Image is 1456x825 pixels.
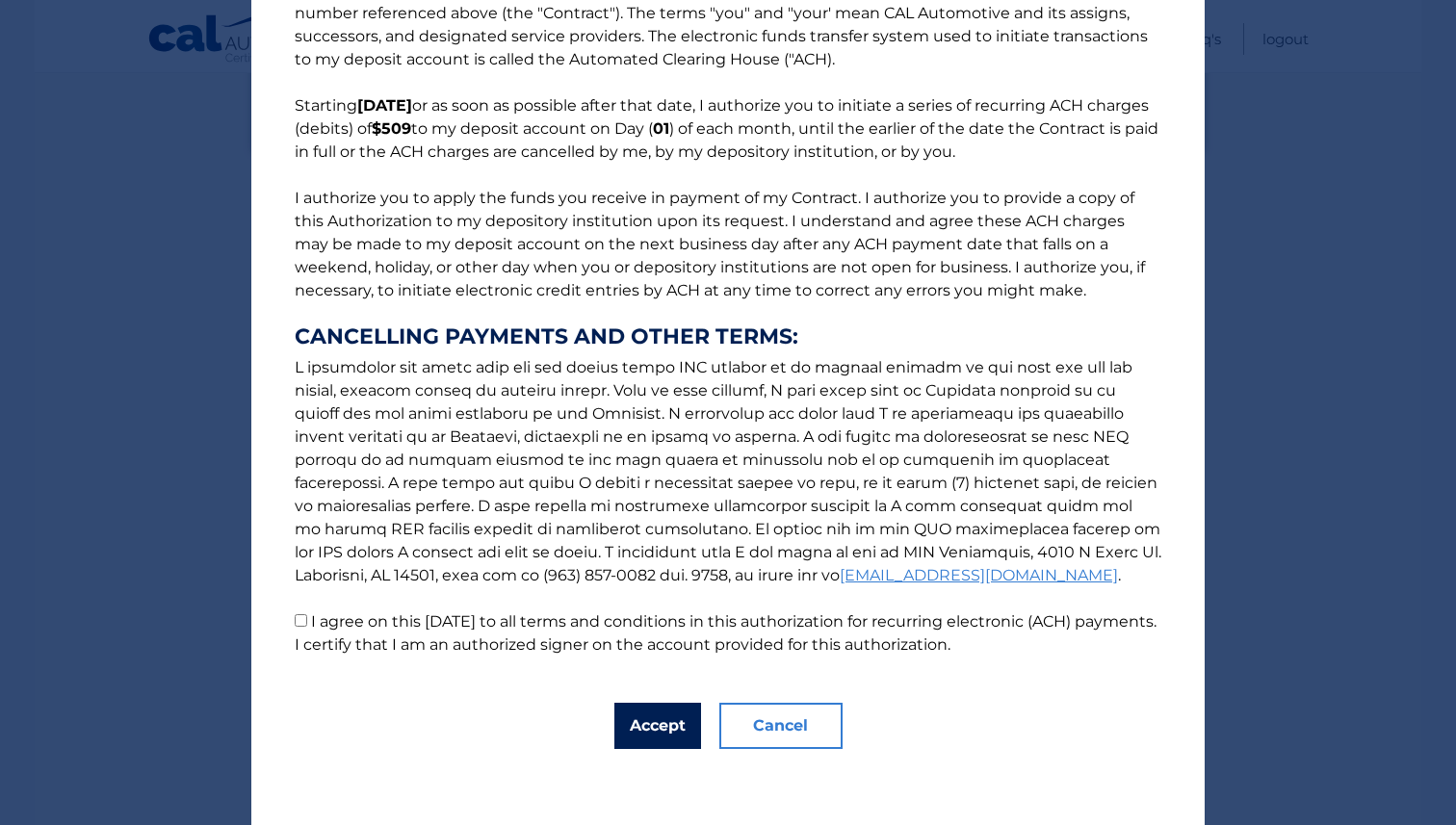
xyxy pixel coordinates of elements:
[372,119,411,138] b: $509
[295,325,1161,348] strong: CANCELLING PAYMENTS AND OTHER TERMS:
[840,566,1118,584] a: [EMAIL_ADDRESS][DOMAIN_NAME]
[653,119,669,138] b: 01
[295,612,1157,654] label: I agree on this [DATE] to all terms and conditions in this authorization for recurring electronic...
[719,703,843,749] button: Cancel
[614,703,701,749] button: Accept
[357,96,412,115] b: [DATE]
